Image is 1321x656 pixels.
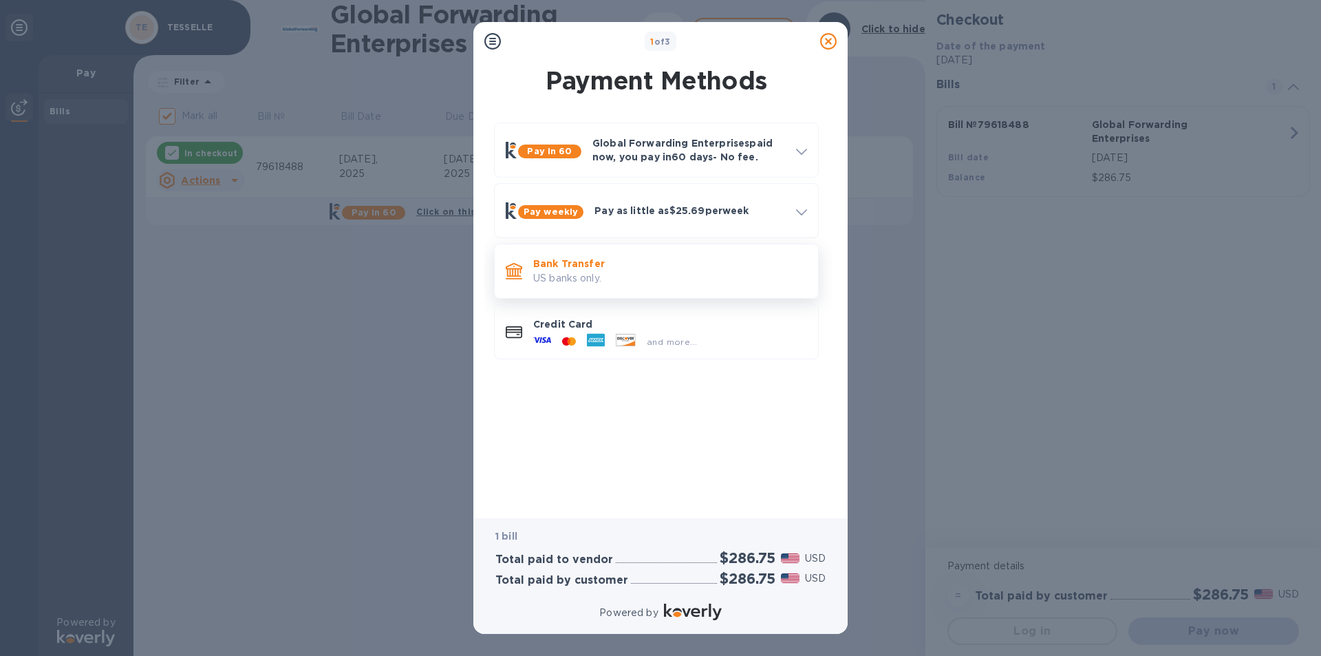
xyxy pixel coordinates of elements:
h1: Payment Methods [491,66,821,95]
h2: $286.75 [720,549,775,567]
img: Logo [664,604,722,620]
h2: $286.75 [720,570,775,587]
h3: Total paid by customer [495,574,628,587]
p: US banks only. [533,271,807,286]
b: Pay weekly [524,207,578,217]
p: Global Forwarding Enterprises paid now, you pay in 60 days - No fee. [592,136,785,164]
span: 1 [650,36,654,47]
b: of 3 [650,36,671,47]
h3: Total paid to vendor [495,553,613,567]
b: 1 bill [495,531,517,542]
p: USD [805,571,826,586]
span: and more... [647,337,697,347]
img: USD [781,573,799,583]
img: USD [781,553,799,563]
b: Pay in 60 [527,146,572,156]
p: Bank Transfer [533,257,807,271]
p: Credit Card [533,317,807,331]
p: Pay as little as $25.69 per week [594,204,785,218]
p: Powered by [599,606,658,620]
p: USD [805,551,826,566]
